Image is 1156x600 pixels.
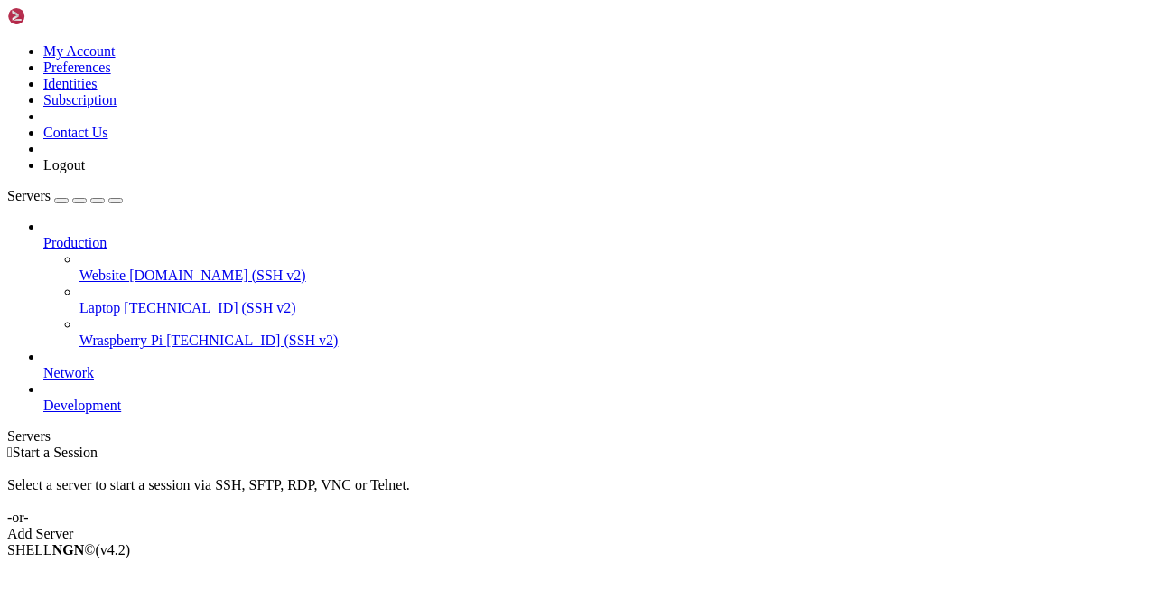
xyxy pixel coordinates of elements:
span: [TECHNICAL_ID] (SSH v2) [166,333,338,348]
li: Production [43,219,1149,349]
a: Network [43,365,1149,381]
a: Servers [7,188,123,203]
span: [DOMAIN_NAME] (SSH v2) [129,267,306,283]
span: Network [43,365,94,380]
li: Development [43,381,1149,414]
div: Servers [7,428,1149,445]
img: Shellngn [7,7,111,25]
div: Select a server to start a session via SSH, SFTP, RDP, VNC or Telnet. -or- [7,461,1149,526]
li: Wraspberry Pi [TECHNICAL_ID] (SSH v2) [79,316,1149,349]
a: Wraspberry Pi [TECHNICAL_ID] (SSH v2) [79,333,1149,349]
b: NGN [52,542,85,558]
a: Production [43,235,1149,251]
span: 4.2.0 [96,542,131,558]
span: Development [43,398,121,413]
a: Laptop [TECHNICAL_ID] (SSH v2) [79,300,1149,316]
a: My Account [43,43,116,59]
a: Identities [43,76,98,91]
span: Laptop [79,300,120,315]
span: Website [79,267,126,283]
a: Preferences [43,60,111,75]
span: SHELL © [7,542,130,558]
span: Start a Session [13,445,98,460]
a: Website [DOMAIN_NAME] (SSH v2) [79,267,1149,284]
span: Wraspberry Pi [79,333,163,348]
a: Development [43,398,1149,414]
li: Website [DOMAIN_NAME] (SSH v2) [79,251,1149,284]
a: Contact Us [43,125,108,140]
li: Laptop [TECHNICAL_ID] (SSH v2) [79,284,1149,316]
a: Subscription [43,92,117,108]
span: [TECHNICAL_ID] (SSH v2) [124,300,295,315]
a: Logout [43,157,85,173]
li: Network [43,349,1149,381]
div: Add Server [7,526,1149,542]
span: Production [43,235,107,250]
span:  [7,445,13,460]
span: Servers [7,188,51,203]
